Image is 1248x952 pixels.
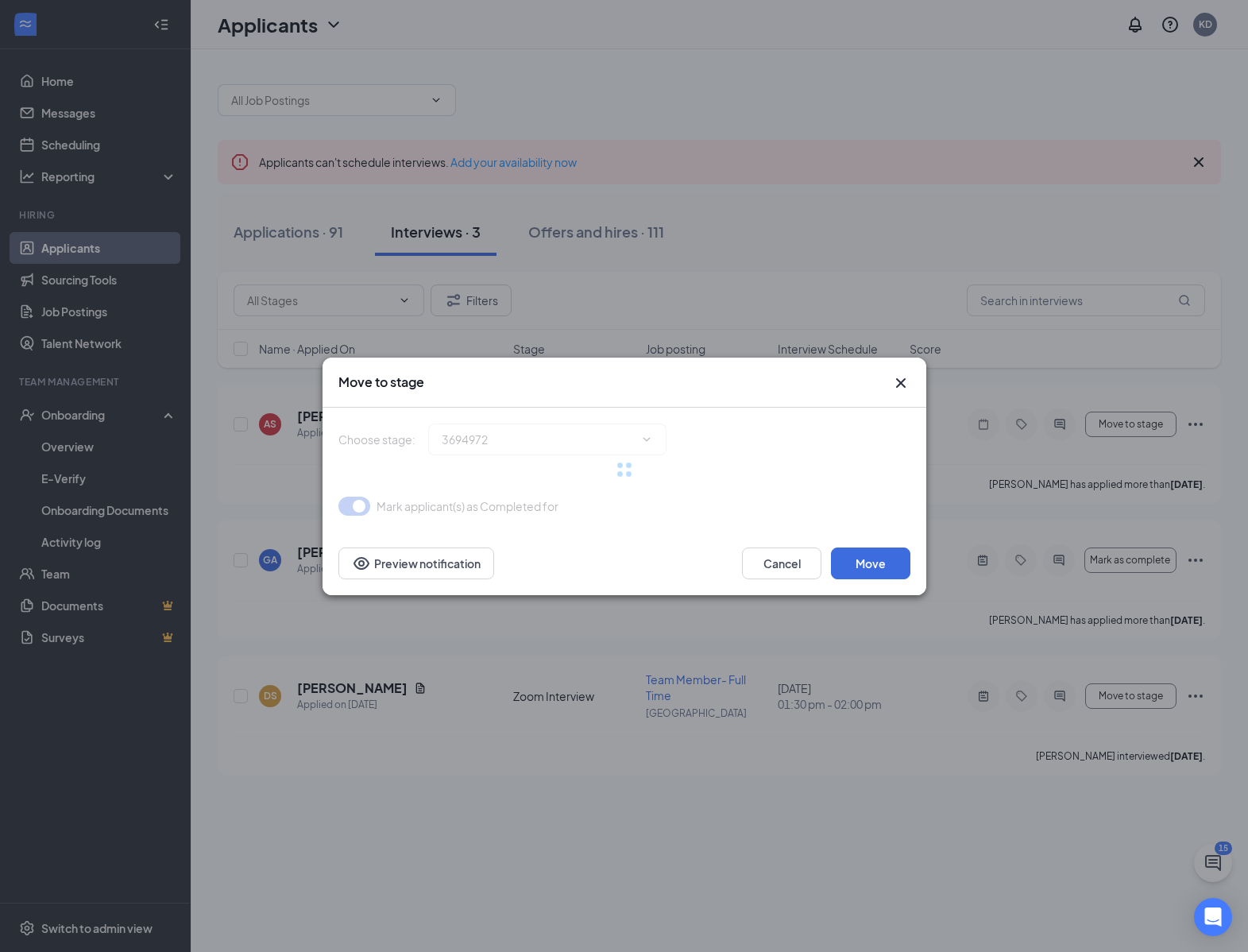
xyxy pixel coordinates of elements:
h3: Move to stage [338,373,424,391]
svg: Cross [891,373,910,393]
div: Open Intercom Messenger [1194,898,1232,936]
button: Move [831,548,910,579]
button: Preview notificationEye [338,548,494,579]
svg: Eye [352,554,371,573]
button: Close [891,373,910,393]
button: Cancel [742,548,821,579]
